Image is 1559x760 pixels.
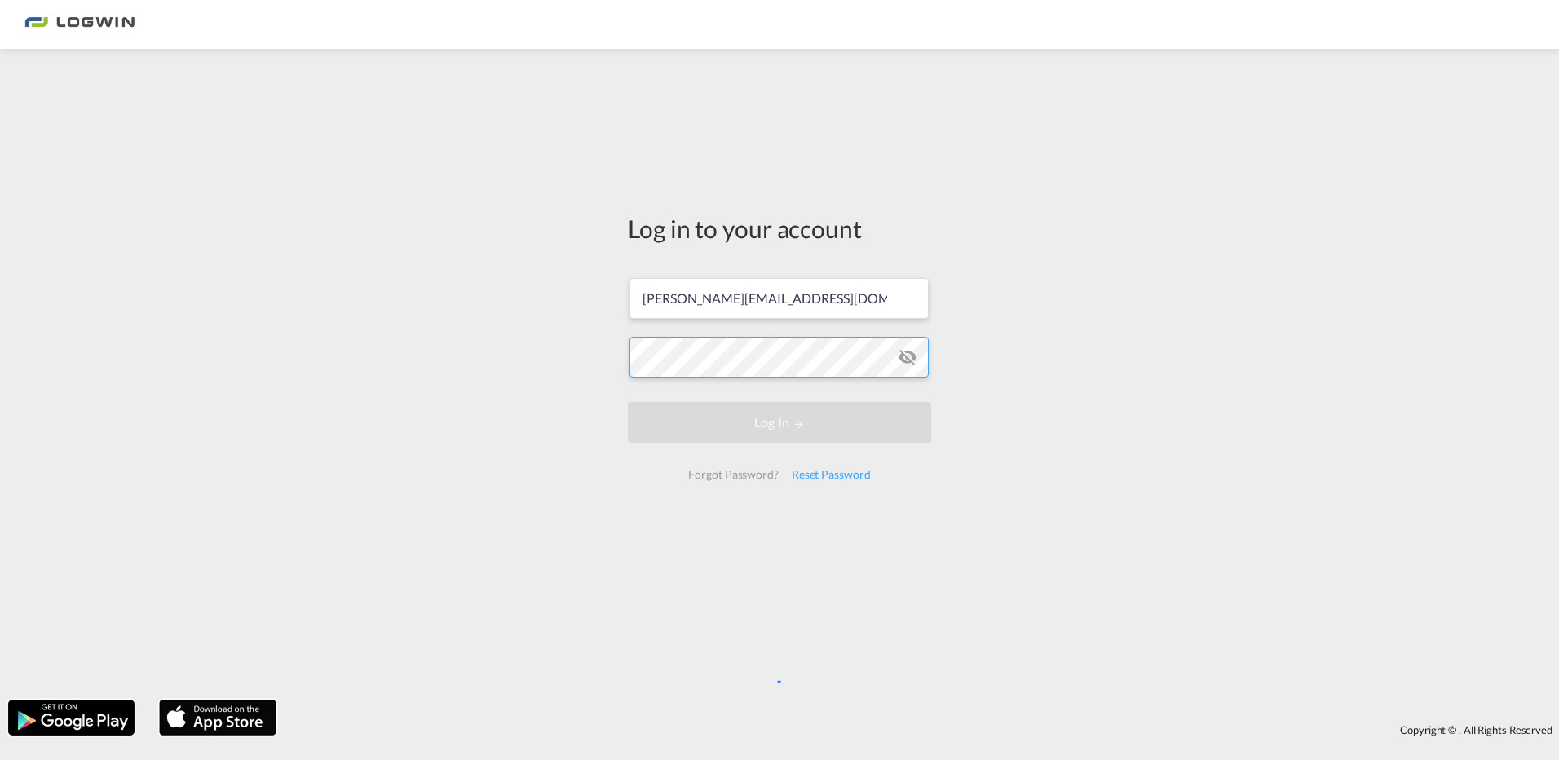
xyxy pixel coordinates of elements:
[898,347,917,367] md-icon: icon-eye-off
[285,716,1559,744] div: Copyright © . All Rights Reserved
[628,211,931,245] div: Log in to your account
[7,698,136,737] img: google.png
[629,278,929,319] input: Enter email/phone number
[785,460,877,489] div: Reset Password
[628,402,931,443] button: LOGIN
[682,460,784,489] div: Forgot Password?
[157,698,278,737] img: apple.png
[24,7,135,43] img: 2761ae10d95411efa20a1f5e0282d2d7.png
